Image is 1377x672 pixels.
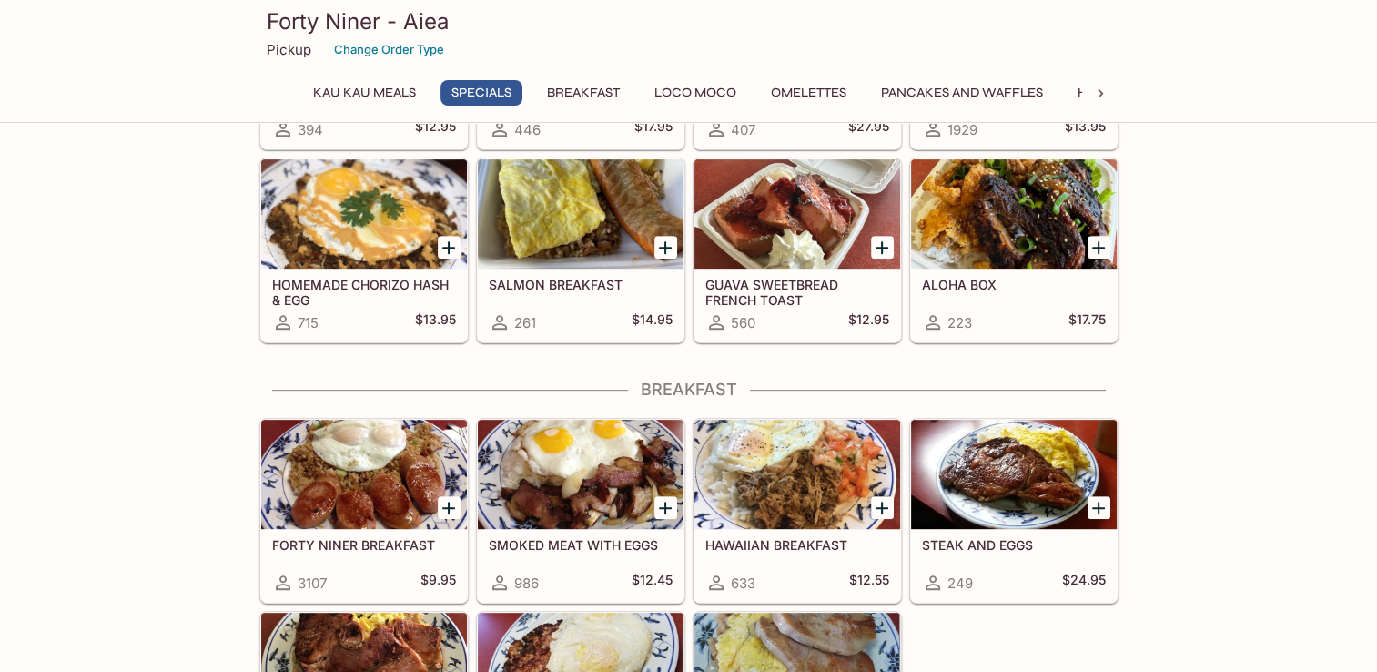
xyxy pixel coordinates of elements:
[947,575,973,592] span: 249
[267,7,1111,36] h3: Forty Niner - Aiea
[731,314,755,331] span: 560
[871,236,894,259] button: Add GUAVA SWEETBREAD FRENCH TOAST
[731,121,755,138] span: 407
[1065,118,1106,140] h5: $13.95
[849,572,889,594] h5: $12.55
[260,419,468,603] a: FORTY NINER BREAKFAST3107$9.95
[694,419,901,603] a: HAWAIIAN BREAKFAST633$12.55
[272,537,456,553] h5: FORTY NINER BREAKFAST
[911,159,1117,269] div: ALOHA BOX
[1062,572,1106,594] h5: $24.95
[326,36,452,64] button: Change Order Type
[705,537,889,553] h5: HAWAIIAN BREAKFAST
[911,420,1117,529] div: STEAK AND EGGS
[477,158,684,342] a: SALMON BREAKFAST261$14.95
[848,118,889,140] h5: $27.95
[761,80,856,106] button: Omelettes
[654,236,677,259] button: Add SALMON BREAKFAST
[910,158,1118,342] a: ALOHA BOX223$17.75
[514,314,536,331] span: 261
[871,80,1053,106] button: Pancakes and Waffles
[922,537,1106,553] h5: STEAK AND EGGS
[1068,311,1106,333] h5: $17.75
[694,158,901,342] a: GUAVA SWEETBREAD FRENCH TOAST560$12.95
[272,277,456,307] h5: HOMEMADE CHORIZO HASH & EGG
[1088,236,1110,259] button: Add ALOHA BOX
[303,80,426,106] button: Kau Kau Meals
[477,419,684,603] a: SMOKED MEAT WITH EGGS986$12.45
[731,575,755,592] span: 633
[261,420,467,529] div: FORTY NINER BREAKFAST
[694,420,900,529] div: HAWAIIAN BREAKFAST
[438,496,461,519] button: Add FORTY NINER BREAKFAST
[1088,496,1110,519] button: Add STEAK AND EGGS
[267,41,311,58] p: Pickup
[634,118,673,140] h5: $17.95
[654,496,677,519] button: Add SMOKED MEAT WITH EGGS
[420,572,456,594] h5: $9.95
[910,419,1118,603] a: STEAK AND EGGS249$24.95
[848,311,889,333] h5: $12.95
[632,572,673,594] h5: $12.45
[440,80,522,106] button: Specials
[478,159,683,269] div: SALMON BREAKFAST
[705,277,889,307] h5: GUAVA SWEETBREAD FRENCH TOAST
[947,314,972,331] span: 223
[644,80,746,106] button: Loco Moco
[489,277,673,292] h5: SALMON BREAKFAST
[438,236,461,259] button: Add HOMEMADE CHORIZO HASH & EGG
[922,277,1106,292] h5: ALOHA BOX
[632,311,673,333] h5: $14.95
[1068,80,1292,106] button: Hawaiian Style French Toast
[415,311,456,333] h5: $13.95
[947,121,977,138] span: 1929
[298,314,319,331] span: 715
[261,159,467,269] div: HOMEMADE CHORIZO HASH & EGG
[259,380,1119,400] h4: Breakfast
[871,496,894,519] button: Add HAWAIIAN BREAKFAST
[694,159,900,269] div: GUAVA SWEETBREAD FRENCH TOAST
[478,420,683,529] div: SMOKED MEAT WITH EGGS
[298,121,323,138] span: 394
[514,121,541,138] span: 446
[298,575,327,592] span: 3107
[537,80,630,106] button: Breakfast
[514,575,539,592] span: 986
[415,118,456,140] h5: $12.95
[260,158,468,342] a: HOMEMADE CHORIZO HASH & EGG715$13.95
[489,537,673,553] h5: SMOKED MEAT WITH EGGS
